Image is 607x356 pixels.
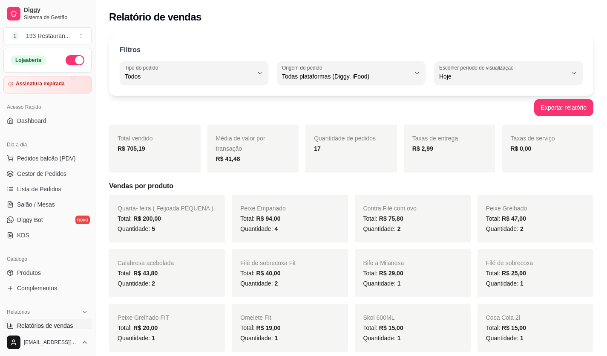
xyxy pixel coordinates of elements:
span: 2 [274,280,278,287]
span: Média de valor por transação [216,135,265,152]
span: 2 [152,280,155,287]
span: Relatórios de vendas [17,321,73,330]
span: Hoje [439,72,567,81]
span: Todos [125,72,253,81]
span: Total: [363,324,403,331]
span: Quantidade: [486,225,524,232]
span: Quantidade: [486,280,524,287]
span: Total: [363,270,403,277]
a: KDS [3,228,92,242]
span: KDS [17,231,29,239]
a: Gestor de Pedidos [3,167,92,181]
strong: R$ 41,48 [216,155,240,162]
span: 1 [397,280,401,287]
span: R$ 20,00 [133,324,158,331]
button: Select a team [3,27,92,44]
span: R$ 15,00 [379,324,403,331]
a: Diggy Botnovo [3,213,92,227]
span: Quantidade: [363,335,401,341]
a: Dashboard [3,114,92,128]
span: R$ 43,80 [133,270,158,277]
span: Quantidade: [118,225,155,232]
a: Relatórios de vendas [3,319,92,333]
a: Complementos [3,281,92,295]
span: 2 [397,225,401,232]
span: R$ 15,00 [502,324,526,331]
span: [EMAIL_ADDRESS][DOMAIN_NAME] [24,339,78,346]
span: Total: [486,270,526,277]
span: Filè de sobrecoxa Fit [240,260,296,266]
span: Quantidade: [118,335,155,341]
span: Total: [240,215,280,222]
span: Taxas de serviço [510,135,555,142]
label: Origem do pedido [282,64,325,71]
span: R$ 25,00 [502,270,526,277]
button: Tipo do pedidoTodos [120,61,268,85]
span: R$ 29,00 [379,270,403,277]
div: Catálogo [3,252,92,266]
span: Total: [118,324,158,331]
span: R$ 47,00 [502,215,526,222]
button: Alterar Status [66,55,84,65]
span: Total: [118,215,161,222]
p: Filtros [120,45,141,55]
span: Skol 600ML [363,314,395,321]
span: Quantidade: [118,280,155,287]
span: Todas plataformas (Diggy, iFood) [282,72,410,81]
span: Quantidade: [486,335,524,341]
span: Quarta- feira ( Feijoada PEQUENA ) [118,205,213,212]
span: Relatórios [7,309,30,315]
strong: 17 [314,145,321,152]
div: Dia a dia [3,138,92,152]
span: Total vendido [118,135,153,142]
span: Sistema de Gestão [24,14,88,21]
span: 5 [152,225,155,232]
span: 1 [520,280,524,287]
label: Tipo do pedido [125,64,161,71]
a: Lista de Pedidos [3,182,92,196]
span: Diggy [24,6,88,14]
span: Quantidade: [240,225,278,232]
div: 193 Restauran ... [26,32,70,40]
strong: R$ 0,00 [510,145,531,152]
span: Total: [486,215,526,222]
label: Escolher período de visualização [439,64,516,71]
strong: R$ 2,99 [412,145,433,152]
span: Peixe Empanado [240,205,286,212]
span: 4 [274,225,278,232]
span: Coca Cola 2l [486,314,520,321]
span: Quantidade: [240,280,278,287]
span: Omelete Fit [240,314,271,321]
span: Salão / Mesas [17,200,55,209]
span: Quantidade: [363,225,401,232]
span: Pedidos balcão (PDV) [17,154,76,163]
span: Bife a Milanesa [363,260,404,266]
span: R$ 19,00 [256,324,281,331]
span: 1 [11,32,19,40]
span: R$ 200,00 [133,215,161,222]
span: Peixe Grelhado FIT [118,314,169,321]
button: Pedidos balcão (PDV) [3,152,92,165]
h2: Relatório de vendas [109,10,201,24]
span: Gestor de Pedidos [17,169,66,178]
span: Total: [118,270,158,277]
span: Diggy Bot [17,216,43,224]
span: Complementos [17,284,57,292]
span: R$ 40,00 [256,270,281,277]
span: 2 [520,225,524,232]
a: Produtos [3,266,92,280]
button: [EMAIL_ADDRESS][DOMAIN_NAME] [3,332,92,353]
button: Origem do pedidoTodas plataformas (Diggy, iFood) [277,61,426,85]
strong: R$ 705,19 [118,145,145,152]
article: Assinatura expirada [16,81,65,87]
span: Quantidade: [240,335,278,341]
span: Filé de sobrecoxa [486,260,533,266]
span: Produtos [17,268,41,277]
span: Calabresa acebolada [118,260,174,266]
span: 1 [397,335,401,341]
div: Acesso Rápido [3,100,92,114]
span: Contra Filè com ovo [363,205,417,212]
span: 1 [274,335,278,341]
span: R$ 75,80 [379,215,403,222]
span: Total: [240,270,280,277]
